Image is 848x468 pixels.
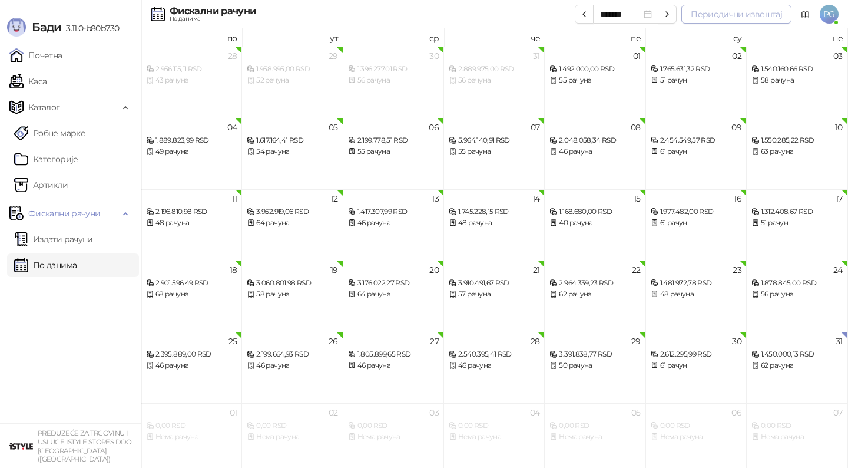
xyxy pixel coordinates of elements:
div: 1.168.680,00 RSD [549,206,640,217]
div: 2.901.596,49 RSD [146,278,237,289]
a: Почетна [9,44,62,67]
td: 2025-08-31 [747,332,847,403]
td: 2025-08-07 [444,118,545,189]
div: По данима [170,16,256,22]
div: 2.048.058,34 RSD [549,135,640,146]
td: 2025-08-02 [646,47,747,118]
div: 19 [330,266,338,274]
div: 30 [732,337,741,345]
td: 2025-08-05 [242,118,343,189]
div: 3.176.022,27 RSD [348,278,439,289]
span: Каталог [28,95,60,119]
div: 55 рачуна [549,75,640,86]
div: 55 рачуна [348,146,439,157]
div: 25 [228,337,237,345]
div: 56 рачуна [449,75,539,86]
div: 1.481.972,78 RSD [651,278,741,289]
a: По данима [14,253,77,277]
div: 0,00 RSD [651,420,741,431]
div: 0,00 RSD [146,420,237,431]
div: 1.396.277,01 RSD [348,64,439,75]
div: 1.977.482,00 RSD [651,206,741,217]
div: 30 [429,52,439,60]
div: 56 рачуна [751,289,842,300]
div: 1.417.307,99 RSD [348,206,439,217]
td: 2025-08-08 [545,118,645,189]
td: 2025-08-17 [747,189,847,261]
div: 2.196.810,98 RSD [146,206,237,217]
div: 03 [833,52,843,60]
div: 46 рачуна [146,360,237,371]
div: Нема рачуна [449,431,539,443]
img: Logo [7,18,26,37]
div: 64 рачуна [247,217,337,229]
div: 2.199.778,51 RSD [348,135,439,146]
td: 2025-07-31 [444,47,545,118]
div: 48 рачуна [651,289,741,300]
div: 08 [631,123,641,131]
div: 3.391.838,77 RSD [549,349,640,360]
div: 52 рачуна [247,75,337,86]
td: 2025-08-30 [646,332,747,403]
div: 22 [632,266,641,274]
div: 02 [732,52,741,60]
div: 29 [329,52,338,60]
small: PREDUZEĆE ZA TRGOVINU I USLUGE ISTYLE STORES DOO [GEOGRAPHIC_DATA] ([GEOGRAPHIC_DATA]) [38,429,132,463]
div: 1.550.285,22 RSD [751,135,842,146]
td: 2025-08-27 [343,332,444,403]
div: 16 [734,195,741,203]
div: 1.492.000,00 RSD [549,64,640,75]
div: 1.805.899,65 RSD [348,349,439,360]
td: 2025-08-28 [444,332,545,403]
div: 24 [833,266,843,274]
div: 1.312.408,67 RSD [751,206,842,217]
div: 50 рачуна [549,360,640,371]
a: Издати рачуни [14,228,93,251]
div: 20 [429,266,439,274]
div: 13 [432,195,439,203]
td: 2025-08-04 [141,118,242,189]
a: Каса [9,70,47,93]
div: 29 [631,337,641,345]
div: 0,00 RSD [348,420,439,431]
div: 63 рачуна [751,146,842,157]
div: 61 рачун [651,360,741,371]
td: 2025-08-18 [141,261,242,332]
div: 28 [228,52,237,60]
div: 27 [430,337,439,345]
td: 2025-08-22 [545,261,645,332]
th: че [444,28,545,47]
td: 2025-08-12 [242,189,343,261]
td: 2025-08-01 [545,47,645,118]
span: Бади [32,20,61,34]
td: 2025-08-26 [242,332,343,403]
div: 0,00 RSD [549,420,640,431]
div: 2.540.395,41 RSD [449,349,539,360]
img: 64x64-companyLogo-77b92cf4-9946-4f36-9751-bf7bb5fd2c7d.png [9,434,33,458]
div: 23 [733,266,741,274]
a: Робне марке [14,121,85,145]
div: 46 рачуна [348,360,439,371]
td: 2025-08-11 [141,189,242,261]
th: не [747,28,847,47]
div: 62 рачуна [549,289,640,300]
div: 48 рачуна [146,217,237,229]
div: 01 [230,408,237,417]
div: 2.889.975,00 RSD [449,64,539,75]
a: Документација [796,5,815,24]
div: 1.889.823,99 RSD [146,135,237,146]
div: 61 рачун [651,217,741,229]
div: 62 рачуна [751,360,842,371]
div: 51 рачун [751,217,842,229]
a: ArtikliАртикли [14,173,68,197]
th: су [646,28,747,47]
div: 02 [329,408,338,417]
td: 2025-08-06 [343,118,444,189]
div: 2.956.115,11 RSD [146,64,237,75]
div: 58 рачуна [247,289,337,300]
td: 2025-08-03 [747,47,847,118]
div: 28 [531,337,540,345]
div: 10 [835,123,843,131]
div: 07 [833,408,843,417]
td: 2025-08-16 [646,189,747,261]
